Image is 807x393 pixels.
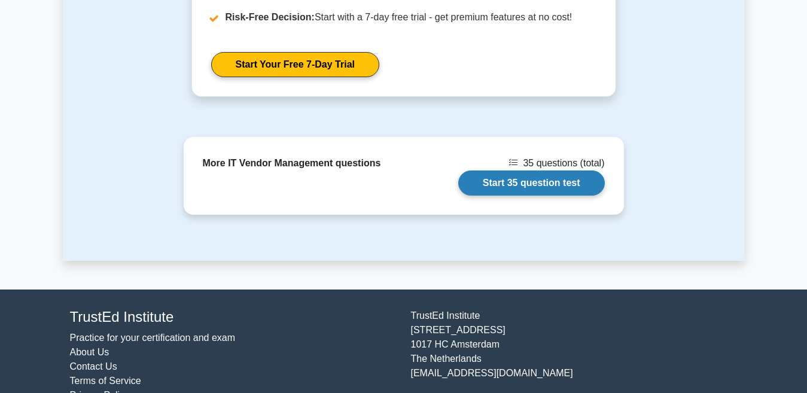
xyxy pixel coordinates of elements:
a: Start 35 question test [458,170,605,196]
a: Contact Us [70,361,117,371]
a: Terms of Service [70,376,141,386]
a: Start Your Free 7-Day Trial [211,52,379,77]
a: Practice for your certification and exam [70,333,236,343]
a: About Us [70,347,109,357]
h4: TrustEd Institute [70,309,397,326]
